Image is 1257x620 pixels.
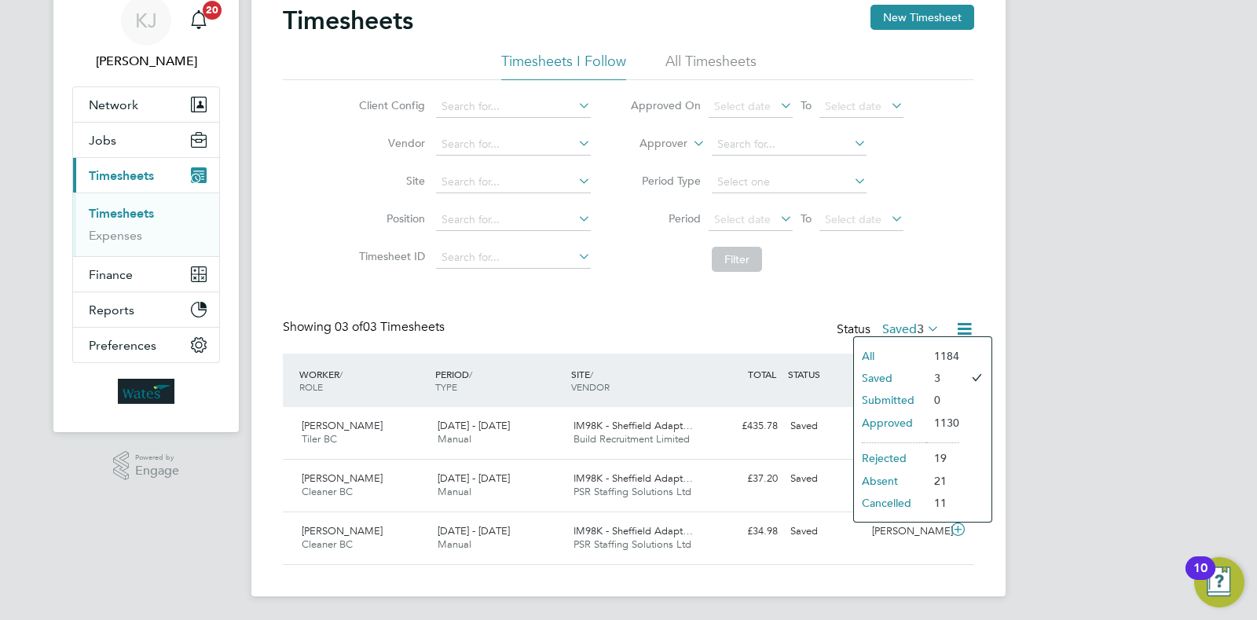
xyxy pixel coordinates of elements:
span: Tiler BC [302,432,337,446]
label: Approved On [630,98,701,112]
span: To [796,95,816,116]
li: All [854,345,926,367]
li: Approved [854,412,926,434]
button: Filter [712,247,762,272]
li: 11 [926,492,959,514]
span: IM98K - Sheffield Adapt… [574,419,693,432]
span: [DATE] - [DATE] [438,524,510,537]
div: £34.98 [702,519,784,545]
input: Search for... [712,134,867,156]
span: 20 [203,1,222,20]
button: Finance [73,257,219,292]
span: IM98K - Sheffield Adapt… [574,471,693,485]
input: Search for... [436,247,591,269]
div: Saved [784,519,866,545]
li: 21 [926,470,959,492]
a: Powered byEngage [113,451,180,481]
a: Timesheets [89,206,154,221]
button: Jobs [73,123,219,157]
input: Search for... [436,134,591,156]
label: Approver [617,136,687,152]
span: [PERSON_NAME] [302,419,383,432]
li: All Timesheets [665,52,757,80]
button: Timesheets [73,158,219,193]
li: 3 [926,367,959,389]
span: Select date [825,212,881,226]
span: Manual [438,485,471,498]
li: Rejected [854,447,926,469]
li: Saved [854,367,926,389]
label: Vendor [354,136,425,150]
label: Site [354,174,425,188]
span: Select date [825,99,881,113]
li: 1184 [926,345,959,367]
button: Reports [73,292,219,327]
div: £37.20 [702,466,784,492]
span: Timesheets [89,168,154,183]
a: Expenses [89,228,142,243]
div: Status [837,319,943,341]
div: [PERSON_NAME] [866,519,947,545]
li: Absent [854,470,926,492]
div: £435.78 [702,413,784,439]
span: Powered by [135,451,179,464]
span: [PERSON_NAME] [302,524,383,537]
label: Period Type [630,174,701,188]
input: Search for... [436,171,591,193]
span: Manual [438,537,471,551]
span: Cleaner BC [302,485,353,498]
span: [DATE] - [DATE] [438,419,510,432]
div: STATUS [784,360,866,388]
button: Open Resource Center, 10 new notifications [1194,557,1244,607]
span: Jobs [89,133,116,148]
div: SITE [567,360,703,401]
span: / [590,368,593,380]
li: Timesheets I Follow [501,52,626,80]
div: Saved [784,413,866,439]
span: To [796,208,816,229]
label: Saved [882,321,940,337]
div: WORKER [295,360,431,401]
span: [DATE] - [DATE] [438,471,510,485]
span: Cleaner BC [302,537,353,551]
h2: Timesheets [283,5,413,36]
span: IM98K - Sheffield Adapt… [574,524,693,537]
li: 19 [926,447,959,469]
span: PSR Staffing Solutions Ltd [574,537,691,551]
div: Timesheets [73,193,219,256]
label: Period [630,211,701,226]
span: Select date [714,212,771,226]
span: 03 Timesheets [335,319,445,335]
button: Network [73,87,219,122]
span: Engage [135,464,179,478]
span: [PERSON_NAME] [302,471,383,485]
span: Build Recruitment Limited [574,432,690,446]
img: wates-logo-retina.png [118,379,174,404]
input: Search for... [436,209,591,231]
span: ROLE [299,380,323,393]
span: Kieran Jenkins [72,52,220,71]
span: / [339,368,343,380]
div: Showing [283,319,448,336]
span: TYPE [435,380,457,393]
span: Finance [89,267,133,282]
span: Manual [438,432,471,446]
label: Timesheet ID [354,249,425,263]
span: / [469,368,472,380]
input: Search for... [436,96,591,118]
span: TOTAL [748,368,776,380]
div: PERIOD [431,360,567,401]
div: Saved [784,466,866,492]
label: Client Config [354,98,425,112]
span: PSR Staffing Solutions Ltd [574,485,691,498]
span: Preferences [89,338,156,353]
button: New Timesheet [870,5,974,30]
li: Cancelled [854,492,926,514]
li: Submitted [854,389,926,411]
span: KJ [135,10,157,31]
div: 10 [1193,568,1208,589]
span: Reports [89,303,134,317]
input: Select one [712,171,867,193]
span: 03 of [335,319,363,335]
button: Preferences [73,328,219,362]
